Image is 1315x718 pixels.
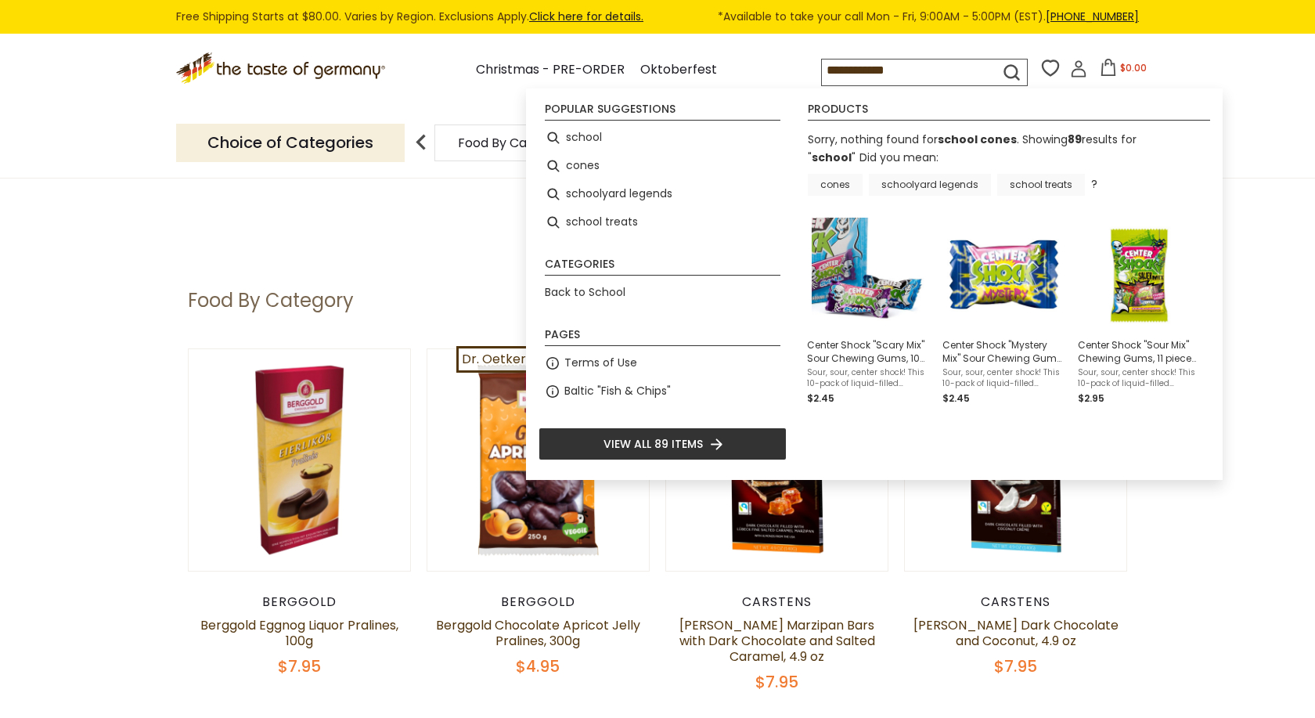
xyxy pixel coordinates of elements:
[679,616,875,666] a: [PERSON_NAME] Marzipan Bars with Dark Chocolate and Salted Caramel, 4.9 oz
[1078,218,1201,406] a: Center Shock "Sour Mix" Chewing Gums, 11 pieces, 44gSour, sour, center shock! This 10-pack of liq...
[516,655,560,677] span: $4.95
[188,289,354,312] h1: Food By Category
[755,671,798,693] span: $7.95
[189,349,410,571] img: Berggold Eggnog Liquor Pralines, 100g
[807,391,834,405] span: $2.45
[936,211,1072,413] li: Center Shock "Mystery Mix" Sour Chewing Gums, 10 pieces, 1oz
[904,594,1127,610] div: Carstens
[913,616,1119,650] a: [PERSON_NAME] Dark Chocolate and Coconut, 4.9 oz
[564,354,637,372] a: Terms of Use
[1078,391,1104,405] span: $2.95
[539,279,787,307] li: Back to School
[807,367,930,389] span: Sour, sour, center shock! This 10-pack of liquid-filled chewing gums promise a mega-sour taste ex...
[1078,338,1201,365] span: Center Shock "Sour Mix" Chewing Gums, 11 pieces, 44g
[427,594,650,610] div: Berggold
[539,152,787,180] li: cones
[278,655,321,677] span: $7.95
[539,208,787,236] li: school treats
[1090,59,1157,82] button: $0.00
[200,616,398,650] a: Berggold Eggnog Liquor Pralines, 100g
[476,60,625,81] a: Christmas - PRE-ORDER
[942,338,1065,365] span: Center Shock "Mystery Mix" Sour Chewing Gums, 10 pieces, 1oz
[176,124,405,162] p: Choice of Categories
[436,616,640,650] a: Berggold Chocolate Apricot Jelly Pralines, 300g
[801,211,936,413] li: Center Shock "Scary Mix" Sour Chewing Gums, 10 pieces, 1oz
[188,594,411,610] div: Berggold
[1120,61,1147,74] span: $0.00
[640,60,717,81] a: Oktoberfest
[526,88,1223,480] div: Instant Search Results
[869,174,991,196] a: schoolyard legends
[994,655,1037,677] span: $7.95
[427,349,649,571] img: Berggold Chocolate Apricot Jelly Pralines, 300g
[808,150,1097,191] div: Did you mean: ?
[405,127,437,158] img: previous arrow
[529,9,643,24] a: Click here for details.
[807,338,930,365] span: Center Shock "Scary Mix" Sour Chewing Gums, 10 pieces, 1oz
[665,594,888,610] div: Carstens
[539,180,787,208] li: schoolyard legends
[176,8,1139,26] div: Free Shipping Starts at $80.00. Varies by Region. Exclusions Apply.
[545,258,780,276] li: Categories
[808,174,863,196] a: cones
[997,174,1085,196] a: school treats
[539,428,787,460] li: View all 89 items
[545,103,780,121] li: Popular suggestions
[456,346,859,373] a: Dr. Oetker "Apfel-Puefferchen" Apple Popover Dessert Mix 152g
[539,349,787,377] li: Terms of Use
[942,367,1065,389] span: Sour, sour, center shock! This 10-pack of liquid-filled chewing gums promise a mega-sour taste ex...
[539,377,787,406] li: Baltic "Fish & Chips"
[1078,367,1201,389] span: Sour, sour, center shock! This 10-pack of liquid-filled chewing gums promise a mega-sour taste ex...
[812,150,852,165] a: school
[942,391,970,405] span: $2.45
[545,283,625,301] a: Back to School
[564,382,671,400] a: Baltic "Fish & Chips"
[545,329,780,346] li: Pages
[718,8,1139,26] span: *Available to take your call Mon - Fri, 9:00AM - 5:00PM (EST).
[1072,211,1207,413] li: Center Shock "Sour Mix" Chewing Gums, 11 pieces, 44g
[942,218,1065,406] a: Center Shock "Mystery Mix" Sour Chewing Gums, 10 pieces, 1ozSour, sour, center shock! This 10-pac...
[603,435,703,453] span: View all 89 items
[458,137,568,149] a: Food By Category
[539,124,787,152] li: school
[807,218,930,406] a: Center Shock "Scary Mix" Sour Chewing Gums, 10 pieces, 1ozSour, sour, center shock! This 10-pack ...
[808,103,1210,121] li: Products
[938,132,1017,147] b: school cones
[1068,132,1082,147] b: 89
[808,132,1019,147] span: Sorry, nothing found for .
[1046,9,1139,24] a: [PHONE_NUMBER]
